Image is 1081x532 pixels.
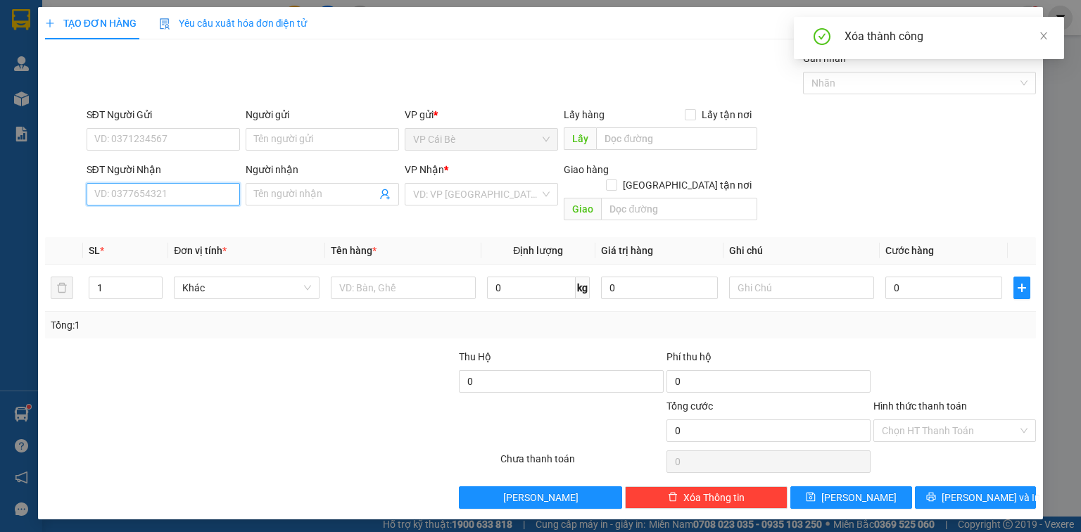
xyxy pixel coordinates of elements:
span: delete [668,492,678,503]
span: Increase Value [146,277,162,288]
span: printer [926,492,936,503]
div: Chưa thanh toán [499,451,664,476]
span: down [151,289,159,298]
input: Ghi Chú [729,277,874,299]
span: SL [89,245,100,256]
input: Dọc đường [596,127,757,150]
div: Phí thu hộ [666,349,871,370]
span: [PERSON_NAME] và In [942,490,1040,505]
div: SĐT Người Gửi [87,107,240,122]
div: Người nhận [246,162,399,177]
span: plus [1014,282,1030,293]
span: Đơn vị tính [174,245,227,256]
span: Khác [182,277,310,298]
th: Ghi chú [723,237,880,265]
span: Giá trị hàng [601,245,653,256]
div: Xóa thành công [845,28,1047,45]
span: VP Cái Bè [413,129,550,150]
button: [PERSON_NAME] [459,486,621,509]
span: up [151,279,159,288]
span: Giao [564,198,601,220]
span: Decrease Value [146,288,162,298]
label: Hình thức thanh toán [873,400,967,412]
div: VP gửi [405,107,558,122]
span: user-add [379,189,391,200]
span: Thu Hộ [459,351,491,362]
span: [PERSON_NAME] [503,490,579,505]
button: delete [51,277,73,299]
span: Lấy hàng [564,109,605,120]
span: kg [576,277,590,299]
button: printer[PERSON_NAME] và In [915,486,1037,509]
span: [PERSON_NAME] [821,490,897,505]
span: Định lượng [513,245,563,256]
button: Close [1004,7,1043,46]
div: SĐT Người Nhận [87,162,240,177]
span: Tổng cước [666,400,713,412]
span: Xóa Thông tin [683,490,745,505]
button: plus [1013,277,1030,299]
span: close [1039,31,1049,41]
span: Cước hàng [885,245,934,256]
span: save [806,492,816,503]
span: Yêu cầu xuất hóa đơn điện tử [159,18,308,29]
span: Tên hàng [331,245,377,256]
span: VP Nhận [405,164,444,175]
button: deleteXóa Thông tin [625,486,788,509]
span: [GEOGRAPHIC_DATA] tận nơi [617,177,757,193]
span: Giao hàng [564,164,609,175]
span: check-circle [814,28,830,48]
div: Tổng: 1 [51,317,418,333]
img: icon [159,18,170,30]
span: Lấy tận nơi [696,107,757,122]
button: save[PERSON_NAME] [790,486,912,509]
input: 0 [601,277,718,299]
span: TẠO ĐƠN HÀNG [45,18,137,29]
div: Người gửi [246,107,399,122]
span: Lấy [564,127,596,150]
span: plus [45,18,55,28]
input: VD: Bàn, Ghế [331,277,476,299]
input: Dọc đường [601,198,757,220]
